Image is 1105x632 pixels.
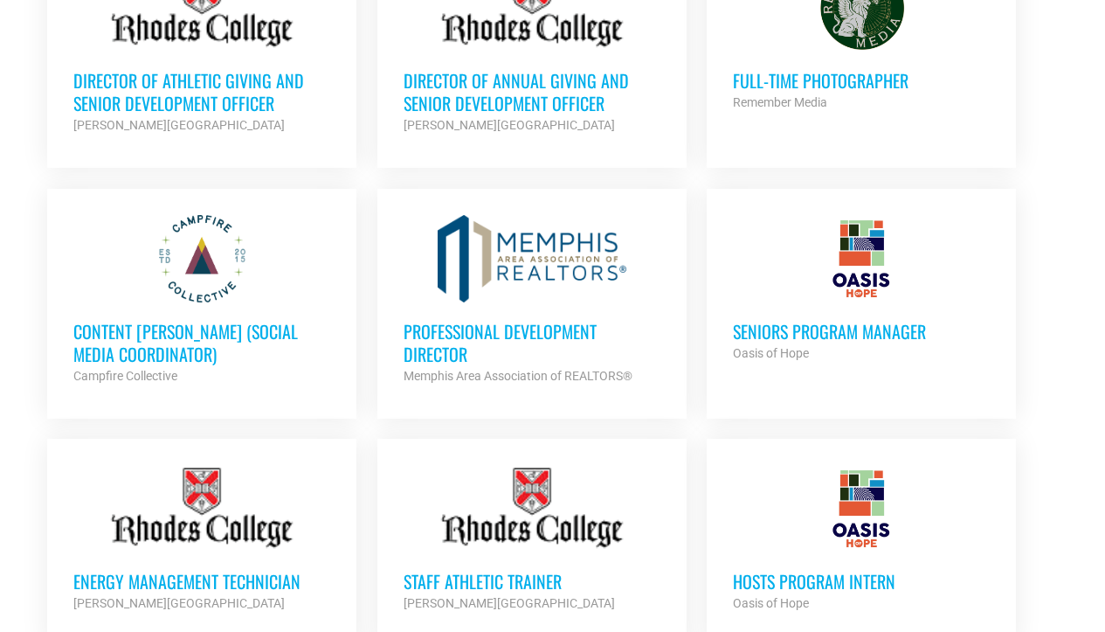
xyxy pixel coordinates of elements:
[73,118,285,132] strong: [PERSON_NAME][GEOGRAPHIC_DATA]
[73,570,330,593] h3: Energy Management Technician
[73,596,285,610] strong: [PERSON_NAME][GEOGRAPHIC_DATA]
[73,69,330,115] h3: Director of Athletic Giving and Senior Development Officer
[404,596,615,610] strong: [PERSON_NAME][GEOGRAPHIC_DATA]
[733,570,990,593] h3: HOSTS Program Intern
[404,320,660,365] h3: Professional Development Director
[404,570,660,593] h3: Staff Athletic Trainer
[707,189,1016,390] a: Seniors Program Manager Oasis of Hope
[404,69,660,115] h3: Director of Annual Giving and Senior Development Officer
[733,95,827,109] strong: Remember Media
[733,69,990,92] h3: Full-Time Photographer
[404,369,632,383] strong: Memphis Area Association of REALTORS®
[733,346,809,360] strong: Oasis of Hope
[404,118,615,132] strong: [PERSON_NAME][GEOGRAPHIC_DATA]
[733,596,809,610] strong: Oasis of Hope
[47,189,356,413] a: Content [PERSON_NAME] (Social Media Coordinator) Campfire Collective
[73,369,177,383] strong: Campfire Collective
[73,320,330,365] h3: Content [PERSON_NAME] (Social Media Coordinator)
[377,189,687,413] a: Professional Development Director Memphis Area Association of REALTORS®
[733,320,990,343] h3: Seniors Program Manager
